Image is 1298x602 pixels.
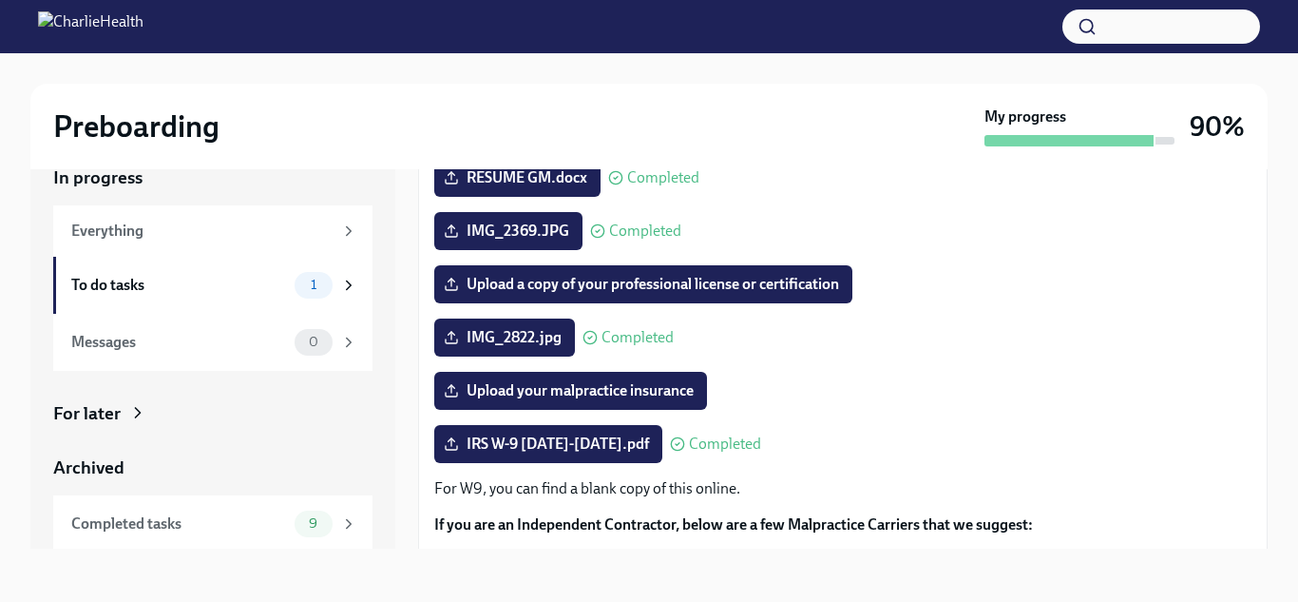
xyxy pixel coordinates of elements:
span: Completed [627,170,699,185]
div: Messages [71,332,287,353]
a: Archived [53,456,372,480]
strong: My progress [984,107,1066,127]
label: Upload your malpractice insurance [434,372,707,410]
span: Completed [601,330,674,345]
label: Upload a copy of your professional license or certification [434,265,852,303]
span: 9 [297,516,329,531]
p: For W9, you can find a blank copy of this online. [434,478,1251,499]
h3: 90% [1190,109,1245,144]
span: RESUME GM.docx [448,168,587,187]
a: In progress [53,165,372,190]
span: 0 [297,335,330,349]
h2: Preboarding [53,107,220,146]
span: IRS W-9 [DATE]-[DATE].pdf [448,435,649,454]
div: For later [53,401,121,426]
a: To do tasks1 [53,257,372,314]
a: Messages0 [53,314,372,371]
label: IMG_2369.JPG [434,212,582,250]
strong: If you are an Independent Contractor, below are a few Malpractice Carriers that we suggest: [434,515,1033,534]
span: Completed [689,437,761,452]
span: IMG_2369.JPG [448,222,569,241]
a: Everything [53,205,372,257]
span: 1 [299,278,328,292]
span: Completed [609,223,681,239]
span: Upload your malpractice insurance [448,381,694,400]
div: Everything [71,221,333,242]
label: IMG_2822.jpg [434,319,575,357]
label: RESUME GM.docx [434,159,601,197]
span: Upload a copy of your professional license or certification [448,275,839,294]
a: For later [53,401,372,426]
img: CharlieHealth [38,11,143,42]
span: IMG_2822.jpg [448,328,562,347]
div: Completed tasks [71,514,287,534]
div: To do tasks [71,275,287,296]
a: Completed tasks9 [53,495,372,553]
label: IRS W-9 [DATE]-[DATE].pdf [434,425,662,463]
